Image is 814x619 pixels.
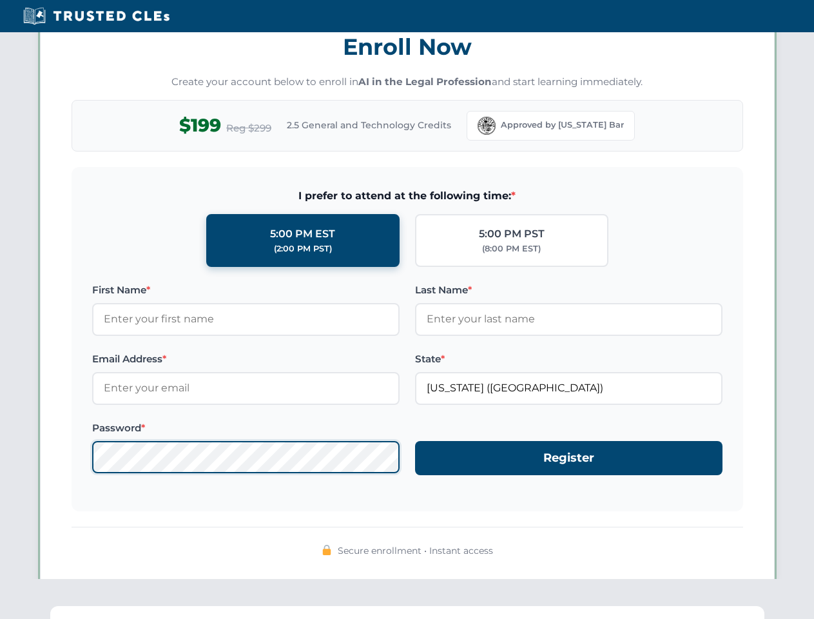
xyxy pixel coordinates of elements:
[92,188,722,204] span: I prefer to attend at the following time:
[415,441,722,475] button: Register
[92,303,400,335] input: Enter your first name
[415,372,722,404] input: Florida (FL)
[358,75,492,88] strong: AI in the Legal Profession
[179,111,221,140] span: $199
[72,26,743,67] h3: Enroll Now
[482,242,541,255] div: (8:00 PM EST)
[322,545,332,555] img: 🔒
[478,117,496,135] img: Florida Bar
[92,420,400,436] label: Password
[501,119,624,132] span: Approved by [US_STATE] Bar
[226,121,271,136] span: Reg $299
[19,6,173,26] img: Trusted CLEs
[415,282,722,298] label: Last Name
[338,544,493,558] span: Secure enrollment • Instant access
[274,242,332,255] div: (2:00 PM PST)
[92,282,400,298] label: First Name
[415,303,722,335] input: Enter your last name
[72,75,743,90] p: Create your account below to enroll in and start learning immediately.
[479,226,545,242] div: 5:00 PM PST
[92,351,400,367] label: Email Address
[92,372,400,404] input: Enter your email
[287,118,451,132] span: 2.5 General and Technology Credits
[270,226,335,242] div: 5:00 PM EST
[415,351,722,367] label: State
